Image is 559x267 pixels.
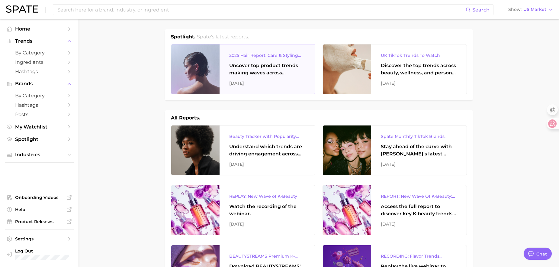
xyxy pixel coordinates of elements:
span: My Watchlist [15,124,63,130]
span: Home [15,26,63,32]
span: Product Releases [15,219,63,224]
a: by Category [5,48,74,57]
div: UK TikTok Trends To Watch [381,52,457,59]
img: SPATE [6,5,38,13]
a: by Category [5,91,74,100]
a: Hashtags [5,100,74,110]
div: BEAUTYSTREAMS Premium K-beauty Trends Report [229,252,305,260]
a: REPORT: New Wave Of K-Beauty: [GEOGRAPHIC_DATA]’s Trending Innovations In Skincare & Color Cosmet... [323,185,467,235]
a: Posts [5,110,74,119]
button: ShowUS Market [507,6,554,14]
div: [DATE] [381,161,457,168]
a: REPLAY: New Wave of K-BeautyWatch the recording of the webinar.[DATE] [171,185,315,235]
span: Spotlight [15,136,63,142]
span: Log Out [15,248,85,254]
span: Onboarding Videos [15,195,63,200]
div: Uncover top product trends making waves across platforms — along with key insights into benefits,... [229,62,305,77]
span: by Category [15,93,63,99]
span: by Category [15,50,63,56]
div: Beauty Tracker with Popularity Index [229,133,305,140]
a: Beauty Tracker with Popularity IndexUnderstand which trends are driving engagement across platfor... [171,125,315,175]
span: Brands [15,81,63,86]
span: Hashtags [15,69,63,74]
a: UK TikTok Trends To WatchDiscover the top trends across beauty, wellness, and personal care on Ti... [323,44,467,94]
span: Posts [15,112,63,117]
span: Industries [15,152,63,158]
a: Settings [5,234,74,243]
div: [DATE] [381,220,457,228]
div: [DATE] [229,80,305,87]
span: Ingredients [15,59,63,65]
a: Spate Monthly TikTok Brands TrackerStay ahead of the curve with [PERSON_NAME]’s latest monthly tr... [323,125,467,175]
div: Watch the recording of the webinar. [229,203,305,217]
span: US Market [523,8,546,11]
a: Product Releases [5,217,74,226]
div: Access the full report to discover key K-beauty trends influencing [DATE] beauty market [381,203,457,217]
div: Stay ahead of the curve with [PERSON_NAME]’s latest monthly tracker, spotlighting the fastest-gro... [381,143,457,158]
h1: Spotlight. [171,33,195,41]
a: Home [5,24,74,34]
button: Trends [5,37,74,46]
h1: All Reports. [171,114,200,122]
div: [DATE] [229,161,305,168]
div: 2025 Hair Report: Care & Styling Products [229,52,305,59]
span: Trends [15,38,63,44]
div: REPLAY: New Wave of K-Beauty [229,193,305,200]
a: Ingredients [5,57,74,67]
div: Discover the top trends across beauty, wellness, and personal care on TikTok [GEOGRAPHIC_DATA]. [381,62,457,77]
a: Help [5,205,74,214]
input: Search here for a brand, industry, or ingredient [57,5,466,15]
button: Industries [5,150,74,159]
div: REPORT: New Wave Of K-Beauty: [GEOGRAPHIC_DATA]’s Trending Innovations In Skincare & Color Cosmetics [381,193,457,200]
span: Help [15,207,63,212]
div: [DATE] [381,80,457,87]
a: Log out. Currently logged in with e-mail elisabethkim@amorepacific.com. [5,246,74,262]
button: Brands [5,79,74,88]
a: 2025 Hair Report: Care & Styling ProductsUncover top product trends making waves across platforms... [171,44,315,94]
h2: Spate's latest reports. [197,33,249,41]
span: Settings [15,236,63,242]
div: Understand which trends are driving engagement across platforms in the skin, hair, makeup, and fr... [229,143,305,158]
span: Hashtags [15,102,63,108]
a: My Watchlist [5,122,74,132]
span: Show [508,8,522,11]
a: Onboarding Videos [5,193,74,202]
a: Hashtags [5,67,74,76]
div: [DATE] [229,220,305,228]
a: Spotlight [5,135,74,144]
span: Search [472,7,490,13]
div: Spate Monthly TikTok Brands Tracker [381,133,457,140]
div: RECORDING: Flavor Trends Decoded - What's New & What's Next According to TikTok & Google [381,252,457,260]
